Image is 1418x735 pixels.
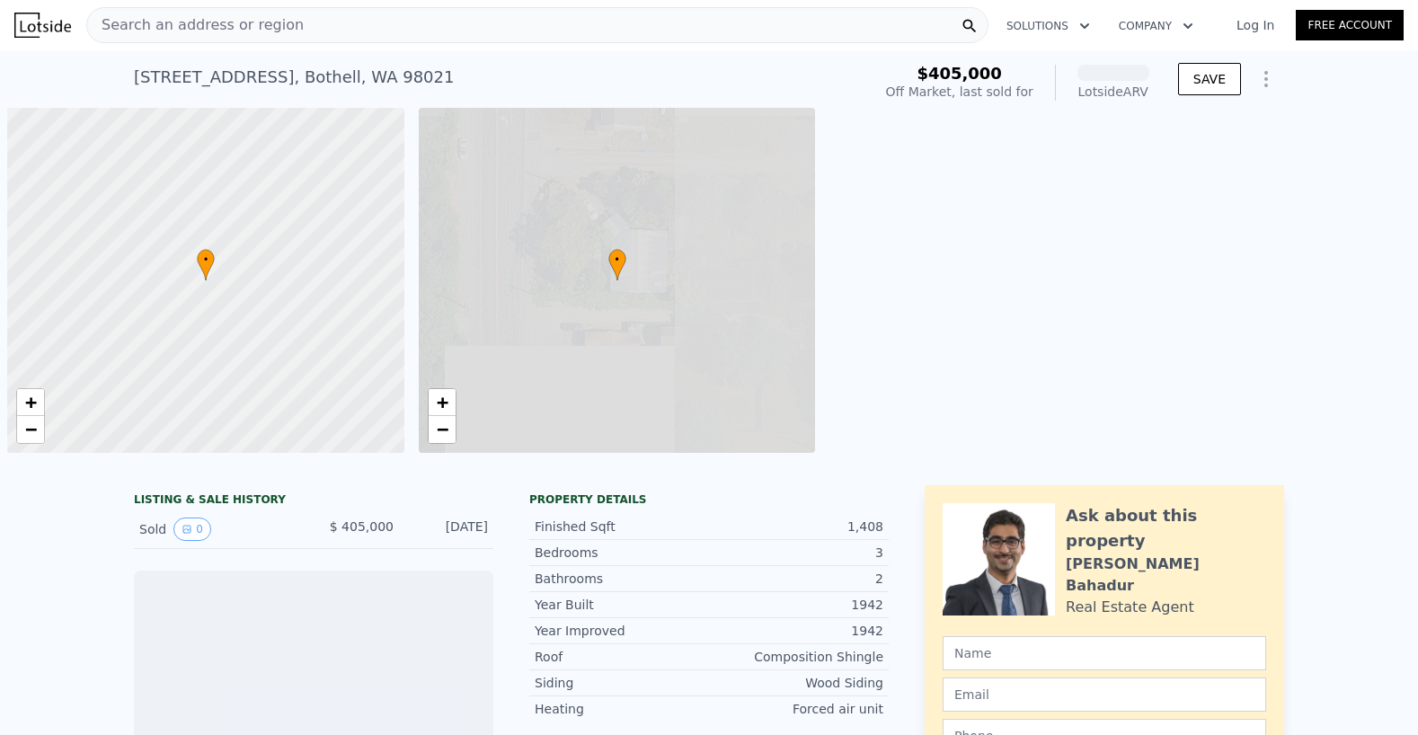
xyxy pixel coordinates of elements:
button: Show Options [1248,61,1284,97]
div: Finished Sqft [535,518,709,536]
button: SAVE [1178,63,1241,95]
div: 2 [709,570,883,588]
div: Roof [535,648,709,666]
img: Lotside [14,13,71,38]
span: + [25,391,37,413]
div: Real Estate Agent [1066,597,1194,618]
input: Name [943,636,1266,670]
div: Year Built [535,596,709,614]
div: 1,408 [709,518,883,536]
span: − [436,418,448,440]
div: Wood Siding [709,674,883,692]
div: Lotside ARV [1077,83,1149,101]
input: Email [943,677,1266,712]
div: • [197,249,215,280]
span: $ 405,000 [330,519,394,534]
a: Zoom out [17,416,44,443]
a: Zoom in [429,389,456,416]
div: • [608,249,626,280]
a: Zoom in [17,389,44,416]
span: • [197,252,215,268]
div: [PERSON_NAME] Bahadur [1066,553,1266,597]
div: Off Market, last sold for [886,83,1033,101]
span: + [436,391,448,413]
div: [DATE] [408,518,488,541]
div: [STREET_ADDRESS] , Bothell , WA 98021 [134,65,454,90]
span: • [608,252,626,268]
div: Sold [139,518,299,541]
span: $405,000 [917,64,1002,83]
div: Composition Shingle [709,648,883,666]
div: 1942 [709,622,883,640]
div: Forced air unit [709,700,883,718]
div: 3 [709,544,883,562]
div: Siding [535,674,709,692]
div: Bedrooms [535,544,709,562]
button: Company [1104,10,1208,42]
button: View historical data [173,518,211,541]
span: − [25,418,37,440]
div: Heating [535,700,709,718]
span: Search an address or region [87,14,304,36]
div: Year Improved [535,622,709,640]
a: Free Account [1296,10,1404,40]
a: Log In [1215,16,1296,34]
button: Solutions [992,10,1104,42]
div: Bathrooms [535,570,709,588]
div: Ask about this property [1066,503,1266,553]
div: 1942 [709,596,883,614]
div: Property details [529,492,889,507]
div: LISTING & SALE HISTORY [134,492,493,510]
a: Zoom out [429,416,456,443]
